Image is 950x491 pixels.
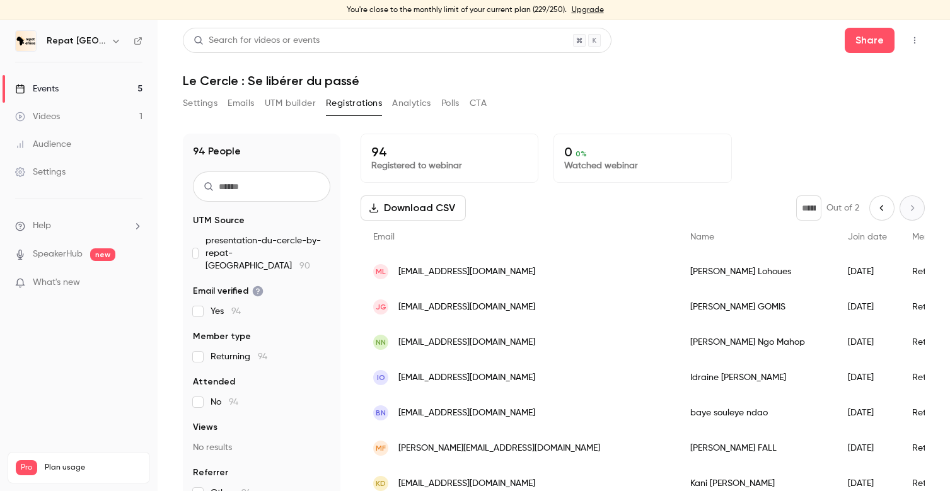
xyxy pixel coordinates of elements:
button: UTM builder [265,93,316,113]
span: Join date [848,233,887,241]
span: presentation-du-cercle-by-repat-[GEOGRAPHIC_DATA] [206,234,330,272]
span: 94 [231,307,241,316]
span: KD [376,478,386,489]
span: Plan usage [45,463,142,473]
span: IO [377,372,385,383]
h1: 94 People [193,144,241,159]
p: Watched webinar [564,159,721,172]
span: Pro [16,460,37,475]
span: [EMAIL_ADDRESS][DOMAIN_NAME] [398,301,535,314]
div: Audience [15,138,71,151]
h6: Repat [GEOGRAPHIC_DATA] [47,35,106,47]
span: Member type [193,330,251,343]
span: ML [376,266,386,277]
p: Out of 2 [826,202,859,214]
span: 90 [299,262,310,270]
span: No [211,396,238,408]
span: [PERSON_NAME][EMAIL_ADDRESS][DOMAIN_NAME] [398,442,600,455]
button: Polls [441,93,460,113]
span: bn [376,407,386,419]
div: [PERSON_NAME] FALL [678,430,835,466]
div: [PERSON_NAME] Ngo Mahop [678,325,835,360]
p: 94 [371,144,528,159]
span: [EMAIL_ADDRESS][DOMAIN_NAME] [398,371,535,384]
span: Attended [193,376,235,388]
div: baye souleye ndao [678,395,835,430]
h1: Le Cercle : Se libérer du passé [183,73,925,88]
div: [DATE] [835,254,900,289]
span: 94 [258,352,267,361]
a: Upgrade [572,5,604,15]
span: JG [376,301,386,313]
span: Referrer [193,466,228,479]
button: Emails [228,93,254,113]
div: [PERSON_NAME] Lohoues [678,254,835,289]
span: Email [373,233,395,241]
div: [DATE] [835,430,900,466]
span: [EMAIL_ADDRESS][DOMAIN_NAME] [398,336,535,349]
p: No results [193,441,330,454]
iframe: Noticeable Trigger [127,277,142,289]
div: Settings [15,166,66,178]
div: Videos [15,110,60,123]
img: Repat Africa [16,31,36,51]
span: UTM Source [193,214,245,227]
span: Help [33,219,51,233]
span: Yes [211,305,241,318]
div: [DATE] [835,360,900,395]
span: What's new [33,276,80,289]
span: [EMAIL_ADDRESS][DOMAIN_NAME] [398,477,535,490]
a: SpeakerHub [33,248,83,261]
p: Registered to webinar [371,159,528,172]
div: [PERSON_NAME] GOMIS [678,289,835,325]
span: Returning [211,350,267,363]
button: Share [845,28,895,53]
span: 94 [229,398,238,407]
span: new [90,248,115,261]
span: [EMAIL_ADDRESS][DOMAIN_NAME] [398,265,535,279]
span: Email verified [193,285,264,297]
span: 0 % [576,149,587,158]
span: MF [376,442,386,454]
div: Search for videos or events [194,34,320,47]
p: 0 [564,144,721,159]
button: Settings [183,93,217,113]
span: [EMAIL_ADDRESS][DOMAIN_NAME] [398,407,535,420]
div: Events [15,83,59,95]
button: CTA [470,93,487,113]
div: [DATE] [835,289,900,325]
li: help-dropdown-opener [15,219,142,233]
button: Analytics [392,93,431,113]
span: Views [193,421,217,434]
div: [DATE] [835,395,900,430]
span: Name [690,233,714,241]
button: Registrations [326,93,382,113]
div: Idraine [PERSON_NAME] [678,360,835,395]
span: NN [376,337,386,348]
button: Download CSV [361,195,466,221]
div: [DATE] [835,325,900,360]
button: Previous page [869,195,895,221]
